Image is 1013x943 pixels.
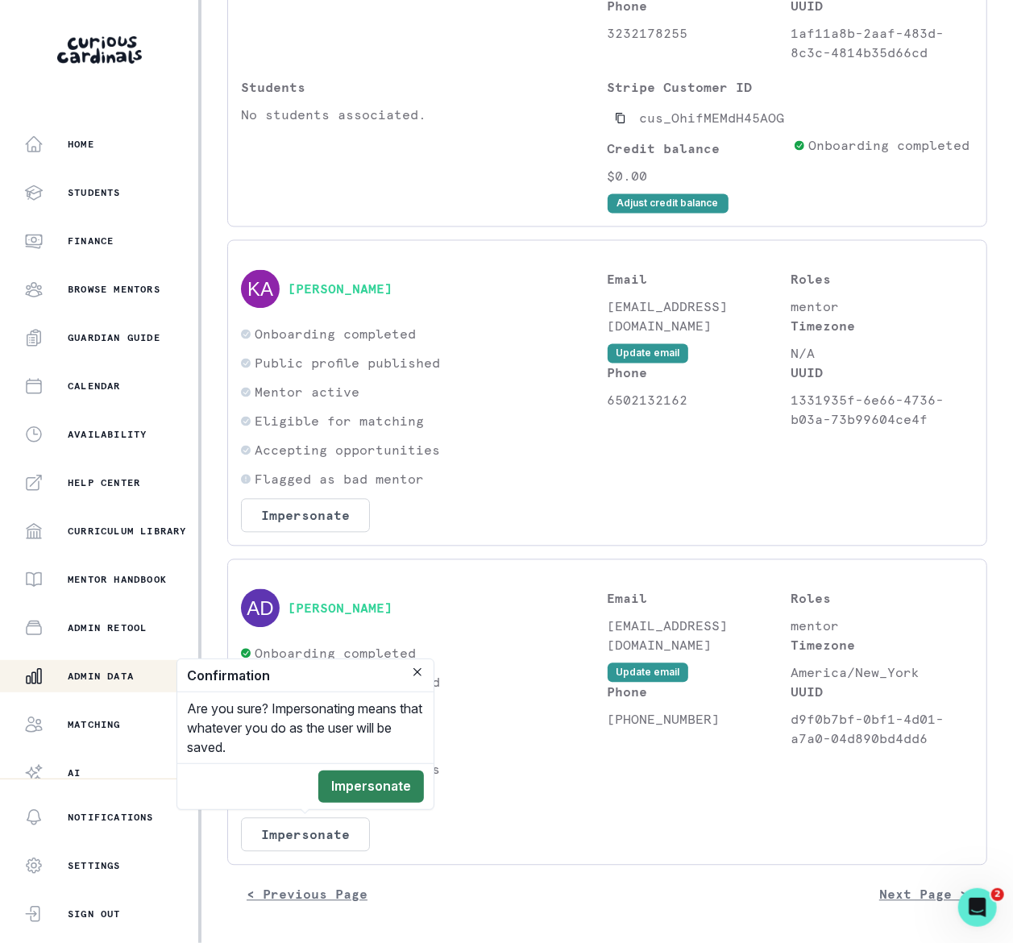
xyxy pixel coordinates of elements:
p: [PHONE_NUMBER] [608,710,791,729]
p: Flagged as bad mentor [255,470,424,489]
button: Impersonate [241,499,370,533]
img: svg [241,589,280,628]
p: $0.00 [608,167,787,186]
button: Next Page > [860,879,987,911]
p: Email [608,270,791,289]
p: Students [68,186,121,199]
p: 3232178255 [608,23,791,43]
p: Help Center [68,476,140,489]
iframe: Intercom live chat [958,888,997,927]
p: [EMAIL_ADDRESS][DOMAIN_NAME] [608,617,791,655]
p: Calendar [68,380,121,393]
p: N/A [791,344,974,363]
p: d9f0b7bf-0bf1-4d01-a7a0-04d890bd4dd6 [791,710,974,749]
button: Adjust credit balance [608,194,729,214]
p: Email [608,589,791,609]
p: Stripe Customer ID [608,78,787,98]
p: Onboarding completed [808,136,969,156]
button: Impersonate [241,818,370,852]
span: 2 [991,888,1004,901]
p: Sign Out [68,908,121,920]
p: Browse Mentors [68,283,160,296]
img: Curious Cardinals Logo [57,36,142,64]
p: Credit balance [608,139,787,159]
p: AI [68,766,81,779]
p: cus_OhifMEMdH45AOG [640,109,785,128]
p: Phone [608,683,791,702]
p: Home [68,138,94,151]
p: Notifications [68,811,154,824]
button: Close [408,663,427,682]
p: Curriculum Library [68,525,187,538]
p: Roles [791,270,974,289]
p: Admin Retool [68,621,147,634]
p: Guardian Guide [68,331,160,344]
p: 1af11a8b-2aaf-483d-8c3c-4814b35d66cd [791,23,974,62]
p: Timezone [791,317,974,336]
p: Availability [68,428,147,441]
p: Phone [608,363,791,383]
button: [PERSON_NAME] [288,600,392,617]
p: Onboarding completed [255,325,416,344]
p: Timezone [791,636,974,655]
button: Copied to clipboard [608,106,633,131]
p: Public profile published [255,354,440,373]
p: 6502132162 [608,391,791,410]
img: svg [241,270,280,309]
p: America/New_York [791,663,974,683]
p: mentor [791,297,974,317]
p: Settings [68,859,121,872]
p: No students associated. [241,106,608,125]
p: Roles [791,589,974,609]
p: UUID [791,363,974,383]
p: Eligible for matching [255,412,424,431]
p: Matching [68,718,121,731]
p: UUID [791,683,974,702]
p: mentor [791,617,974,636]
header: Confirmation [177,659,434,692]
button: Update email [608,344,688,363]
button: Impersonate [318,771,424,803]
p: Finance [68,235,114,247]
p: Onboarding completed [255,644,416,663]
button: < Previous Page [227,879,387,911]
button: [PERSON_NAME] [288,281,392,297]
button: Update email [608,663,688,683]
p: Mentor Handbook [68,573,167,586]
p: 1331935f-6e66-4736-b03a-73b99604ce4f [791,391,974,430]
p: [EMAIL_ADDRESS][DOMAIN_NAME] [608,297,791,336]
p: Students [241,78,608,98]
div: Are you sure? Impersonating means that whatever you do as the user will be saved. [177,692,434,763]
p: Accepting opportunities [255,441,440,460]
p: Mentor active [255,383,359,402]
p: Admin Data [68,670,134,683]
